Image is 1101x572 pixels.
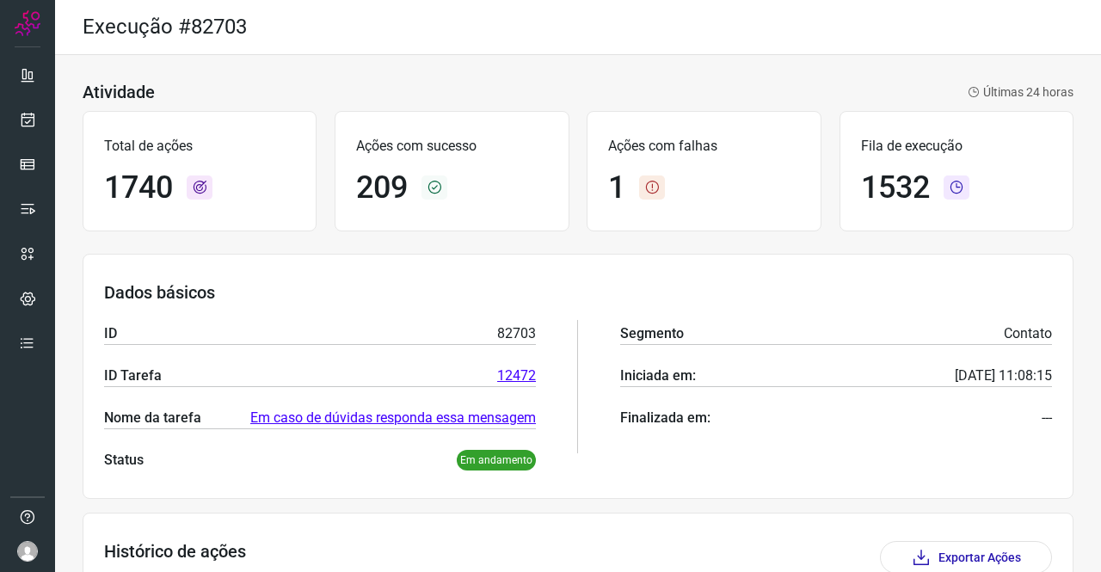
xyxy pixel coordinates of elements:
p: Últimas 24 horas [968,83,1073,101]
p: Segmento [620,323,684,344]
p: Em andamento [457,450,536,471]
p: Ações com falhas [608,136,799,157]
h3: Dados básicos [104,282,1052,303]
p: ID Tarefa [104,366,162,386]
a: Em caso de dúvidas responda essa mensagem [250,408,536,428]
p: 82703 [497,323,536,344]
a: 12472 [497,366,536,386]
h1: 1532 [861,169,930,206]
p: Nome da tarefa [104,408,201,428]
p: Ações com sucesso [356,136,547,157]
img: Logo [15,10,40,36]
p: Status [104,450,144,471]
p: Fila de execução [861,136,1052,157]
h1: 209 [356,169,408,206]
h3: Atividade [83,82,155,102]
p: --- [1042,408,1052,428]
p: ID [104,323,117,344]
h1: 1 [608,169,625,206]
p: Contato [1004,323,1052,344]
img: avatar-user-boy.jpg [17,541,38,562]
p: Total de ações [104,136,295,157]
h1: 1740 [104,169,173,206]
p: [DATE] 11:08:15 [955,366,1052,386]
p: Iniciada em: [620,366,696,386]
p: Finalizada em: [620,408,710,428]
h2: Execução #82703 [83,15,247,40]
